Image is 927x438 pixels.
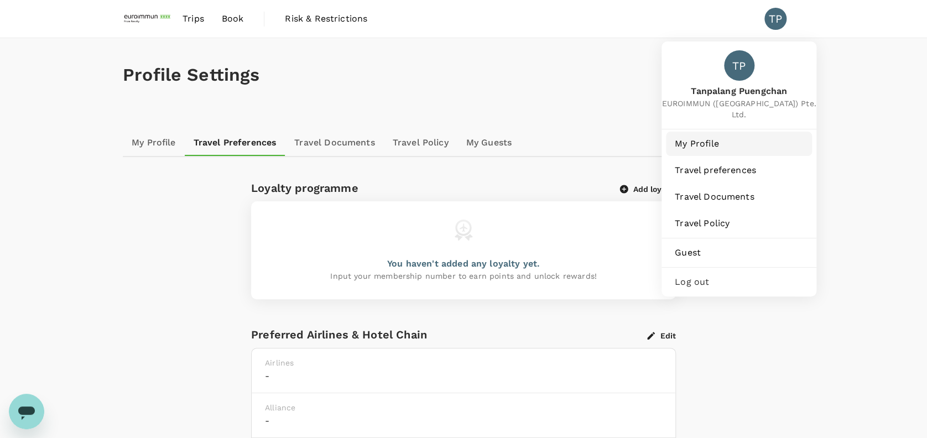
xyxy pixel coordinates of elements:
[666,158,812,182] a: Travel preferences
[675,190,803,204] span: Travel Documents
[330,270,596,281] p: Input your membership number to earn points and unlock rewards!
[675,137,803,150] span: My Profile
[675,217,803,230] span: Travel Policy
[222,12,244,25] span: Book
[452,219,475,241] img: empty
[285,129,383,156] a: Travel Documents
[285,12,367,25] span: Risk & Restrictions
[265,368,662,384] h6: -
[251,179,611,197] h6: Loyalty programme
[387,257,540,270] div: You haven't added any loyalty yet.
[666,211,812,236] a: Travel Policy
[251,326,647,343] div: Preferred Airlines & Hotel Chain
[620,184,676,194] button: Add loyalty
[666,132,812,156] a: My Profile
[185,129,286,156] a: Travel Preferences
[764,8,787,30] div: TP
[457,129,520,156] a: My Guests
[265,357,662,368] p: Airlines
[384,129,457,156] a: Travel Policy
[647,331,676,341] button: Edit
[123,129,185,156] a: My Profile
[675,246,803,259] span: Guest
[724,50,754,81] div: TP
[666,241,812,265] a: Guest
[675,164,803,177] span: Travel preferences
[123,7,174,31] img: EUROIMMUN (South East Asia) Pte. Ltd.
[265,413,662,429] h6: -
[662,85,816,98] span: Tanpalang Puengchan
[666,185,812,209] a: Travel Documents
[123,65,804,85] h1: Profile Settings
[666,270,812,294] div: Log out
[265,402,662,413] p: Alliance
[9,394,44,429] iframe: Button to launch messaging window
[675,275,803,289] span: Log out
[662,98,816,120] span: EUROIMMUN ([GEOGRAPHIC_DATA]) Pte. Ltd.
[183,12,204,25] span: Trips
